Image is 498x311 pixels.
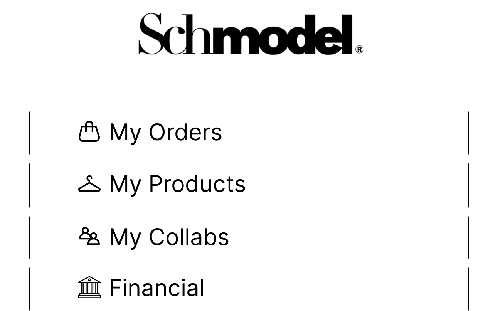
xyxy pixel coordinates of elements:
[29,163,469,208] a: My Products
[29,216,469,259] a: My Collabs
[109,276,205,302] span: Financial
[109,172,246,199] span: My Products
[29,111,469,155] a: My Orders
[109,120,222,146] span: My Orders
[109,225,229,250] span: My Collabs
[29,267,469,311] a: Financial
